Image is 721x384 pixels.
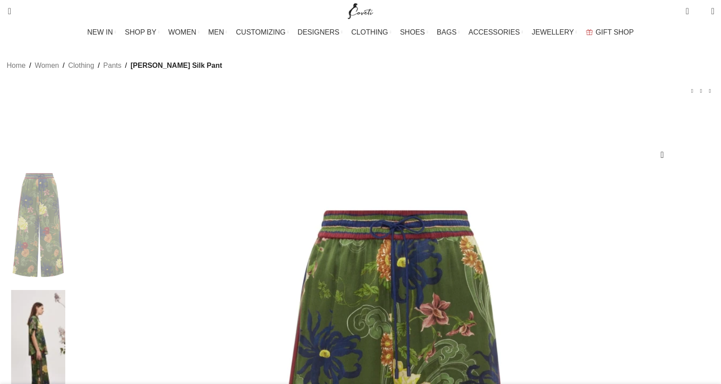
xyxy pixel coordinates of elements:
a: Home [7,60,26,71]
span: BAGS [437,28,456,36]
span: NEW IN [87,28,113,36]
span: GIFT SHOP [596,28,634,36]
a: Women [35,60,59,71]
a: GIFT SHOP [586,24,634,41]
span: JEWELLERY [532,28,574,36]
span: CUSTOMIZING [236,28,286,36]
a: Pants [103,60,122,71]
div: My Wishlist [696,2,705,20]
span: SHOP BY [125,28,156,36]
span: CLOTHING [351,28,388,36]
span: ACCESSORIES [468,28,520,36]
a: WOMEN [168,24,199,41]
a: JEWELLERY [532,24,577,41]
img: GiftBag [586,29,593,35]
a: BAGS [437,24,460,41]
a: CUSTOMIZING [236,24,289,41]
a: SHOP BY [125,24,159,41]
span: WOMEN [168,28,196,36]
img: Alemais [11,165,65,285]
span: [PERSON_NAME] Silk Pant [131,60,222,71]
a: Previous product [688,86,697,95]
a: CLOTHING [351,24,391,41]
span: MEN [208,28,224,36]
a: DESIGNERS [297,24,342,41]
a: Next product [705,86,714,95]
span: DESIGNERS [297,28,339,36]
a: 0 [681,2,693,20]
nav: Breadcrumb [7,60,222,71]
a: Clothing [68,60,94,71]
a: Search [2,2,11,20]
a: ACCESSORIES [468,24,523,41]
a: MEN [208,24,227,41]
span: SHOES [400,28,425,36]
span: 0 [697,9,704,16]
span: 0 [686,4,693,11]
a: NEW IN [87,24,116,41]
div: Main navigation [2,24,719,41]
a: Site logo [346,7,376,14]
a: SHOES [400,24,428,41]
